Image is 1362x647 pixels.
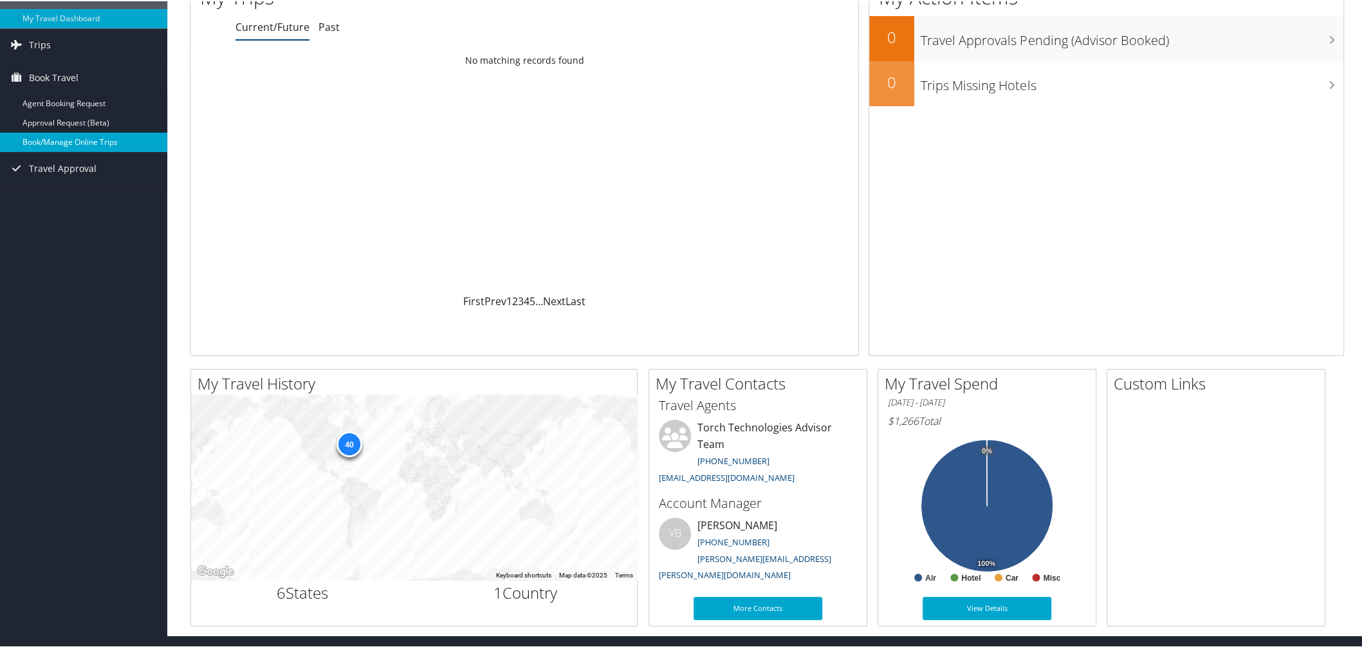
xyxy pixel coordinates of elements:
[29,151,97,183] span: Travel Approval
[1114,371,1325,393] h2: Custom Links
[535,293,543,307] span: …
[923,595,1051,619] a: View Details
[566,293,585,307] a: Last
[543,293,566,307] a: Next
[190,48,858,71] td: No matching records found
[1043,572,1060,581] text: Misc
[201,581,405,603] h2: States
[885,371,1096,393] h2: My Travel Spend
[921,24,1343,48] h3: Travel Approvals Pending (Advisor Booked)
[496,570,551,579] button: Keyboard shortcuts
[29,61,78,93] span: Book Travel
[194,562,237,579] a: Open this area in Google Maps (opens a new window)
[424,581,628,603] h2: Country
[336,430,362,456] div: 40
[659,471,795,482] a: [EMAIL_ADDRESS][DOMAIN_NAME]
[961,572,980,581] text: Hotel
[529,293,535,307] a: 5
[652,516,863,585] li: [PERSON_NAME]
[869,25,914,47] h2: 0
[869,60,1343,105] a: 0Trips Missing Hotels
[652,418,863,487] li: Torch Technologies Advisor Team
[697,454,769,465] a: [PHONE_NUMBER]
[659,493,857,511] h3: Account Manager
[888,395,1086,408] h6: [DATE] - [DATE]
[659,552,831,580] a: [PERSON_NAME][EMAIL_ADDRESS][PERSON_NAME][DOMAIN_NAME]
[977,559,995,567] tspan: 100%
[869,70,914,92] h2: 0
[194,562,237,579] img: Google
[318,19,340,33] a: Past
[524,293,529,307] a: 4
[659,395,857,413] h3: Travel Agents
[694,595,822,619] a: More Contacts
[1006,572,1018,581] text: Car
[888,413,1086,427] h6: Total
[484,293,506,307] a: Prev
[235,19,309,33] a: Current/Future
[518,293,524,307] a: 3
[697,535,769,547] a: [PHONE_NUMBER]
[493,581,502,602] span: 1
[29,28,51,60] span: Trips
[559,570,607,577] span: Map data ©2025
[869,15,1343,60] a: 0Travel Approvals Pending (Advisor Booked)
[659,516,691,549] div: VB
[512,293,518,307] a: 2
[277,581,286,602] span: 6
[615,570,633,577] a: Terms (opens in new tab)
[463,293,484,307] a: First
[921,69,1343,93] h3: Trips Missing Hotels
[925,572,936,581] text: Air
[656,371,867,393] h2: My Travel Contacts
[198,371,637,393] h2: My Travel History
[888,413,919,427] span: $1,266
[982,446,992,454] tspan: 0%
[506,293,512,307] a: 1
